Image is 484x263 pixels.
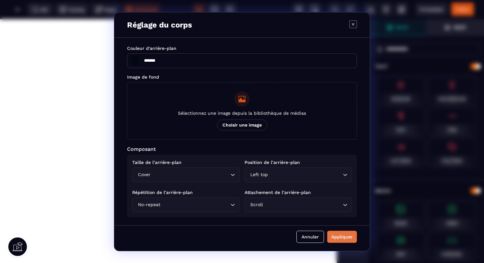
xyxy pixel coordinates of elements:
input: Search for option [269,171,341,178]
input: Search for option [264,201,341,208]
div: Search for option [245,197,352,212]
div: Search for option [132,167,239,182]
button: Annuler [296,231,324,243]
div: Search for option [245,167,352,182]
p: Image de fond [127,74,357,80]
span: Left top [249,171,269,178]
span: Scroll [249,201,264,208]
p: Réglage du corps [127,20,192,29]
span: No-repeat [136,201,162,208]
button: Sélectionnez une image depuis la bibliothèque de médiasChoisir une image [127,82,357,140]
p: Position de l’arrière-plan [245,160,352,165]
span: Cover [136,171,152,178]
p: Taille de l’arrière-plan [132,160,239,165]
input: Search for option [152,171,229,178]
p: Composant [127,146,357,152]
span: Sélectionnez une image depuis la bibliothèque de médias [178,111,306,116]
p: Couleur d'arrière-plan [127,46,357,51]
p: Répétition de l’arrière-plan [132,190,239,195]
div: Search for option [132,197,239,212]
button: Appliquer [327,231,357,243]
input: Search for option [162,201,229,208]
div: + Drag and drop your first element here [130,13,207,30]
div: Appliquer [331,234,353,240]
span: Choisir une image [217,120,267,130]
p: Attachement de l’arrière-plan [245,190,352,195]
